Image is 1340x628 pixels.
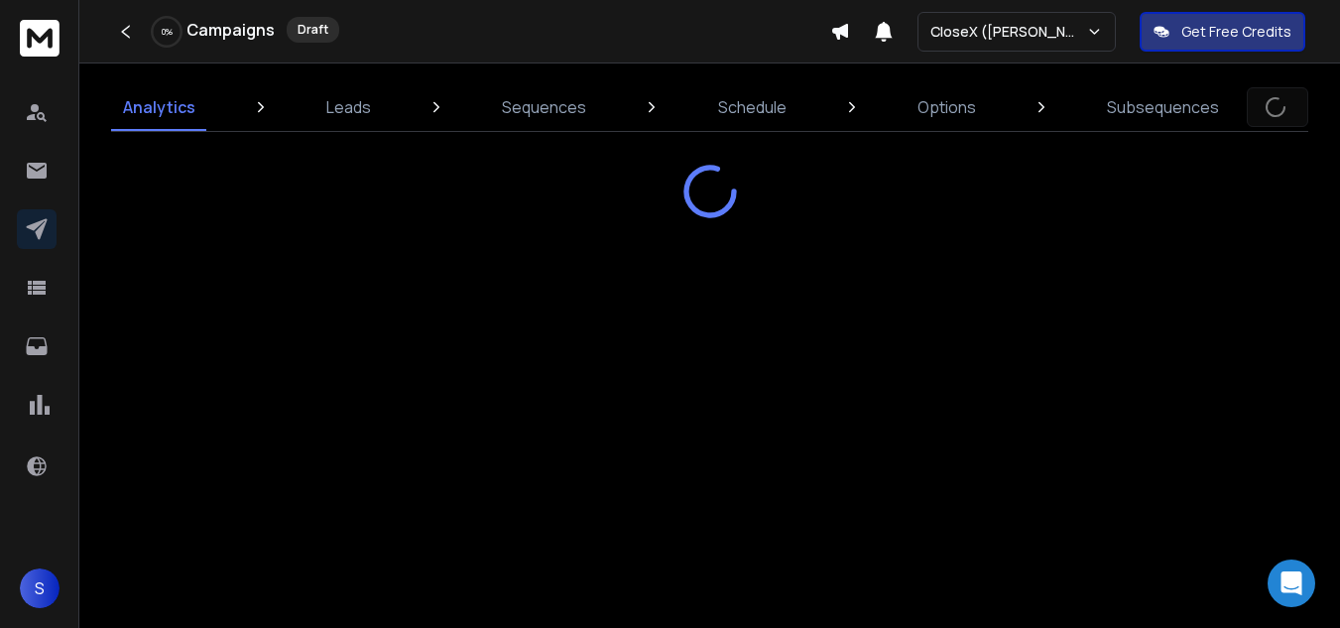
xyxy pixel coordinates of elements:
[186,18,275,42] h1: Campaigns
[287,17,339,43] div: Draft
[123,95,195,119] p: Analytics
[111,83,207,131] a: Analytics
[20,568,60,608] button: S
[1268,560,1315,607] div: Open Intercom Messenger
[1107,95,1219,119] p: Subsequences
[326,95,371,119] p: Leads
[718,95,787,119] p: Schedule
[1181,22,1291,42] p: Get Free Credits
[1095,83,1231,131] a: Subsequences
[917,95,976,119] p: Options
[502,95,586,119] p: Sequences
[490,83,598,131] a: Sequences
[706,83,798,131] a: Schedule
[930,22,1086,42] p: CloseX ([PERSON_NAME])
[314,83,383,131] a: Leads
[906,83,988,131] a: Options
[1140,12,1305,52] button: Get Free Credits
[162,26,173,38] p: 0 %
